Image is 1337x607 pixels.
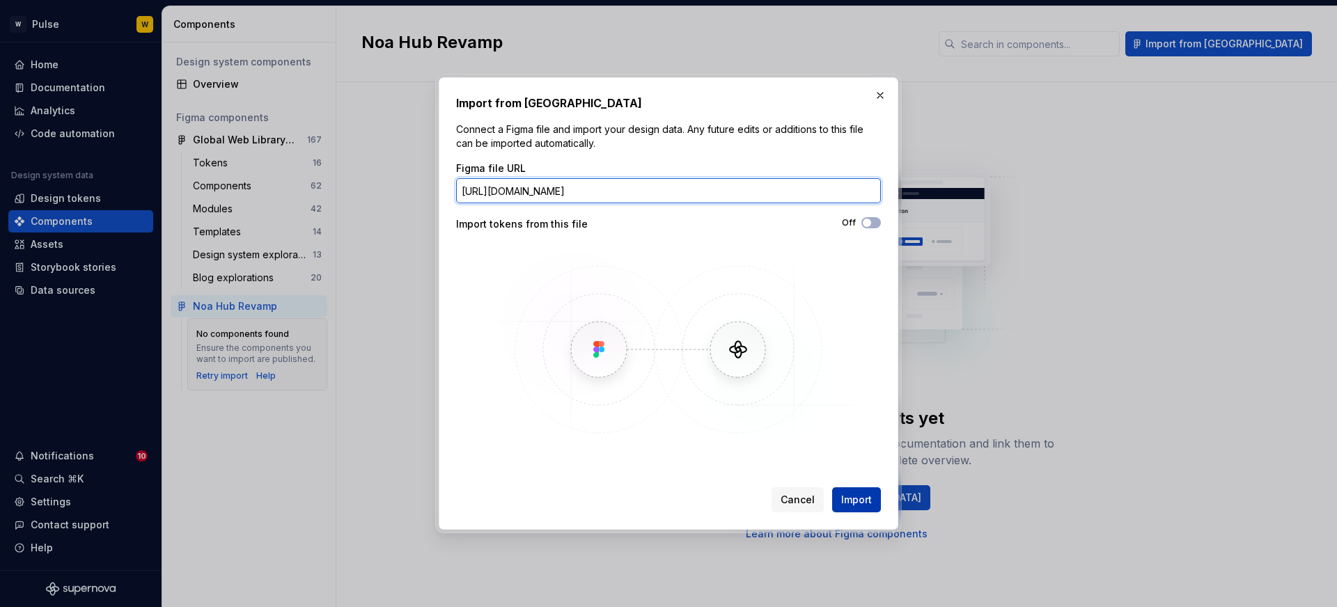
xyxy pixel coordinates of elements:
[832,487,881,512] button: Import
[456,123,881,150] p: Connect a Figma file and import your design data. Any future edits or additions to this file can ...
[841,493,872,507] span: Import
[772,487,824,512] button: Cancel
[456,217,668,231] div: Import tokens from this file
[842,217,856,228] label: Off
[781,493,815,507] span: Cancel
[456,178,881,203] input: https://figma.com/file/...
[456,161,526,175] label: Figma file URL
[456,95,881,111] h2: Import from [GEOGRAPHIC_DATA]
